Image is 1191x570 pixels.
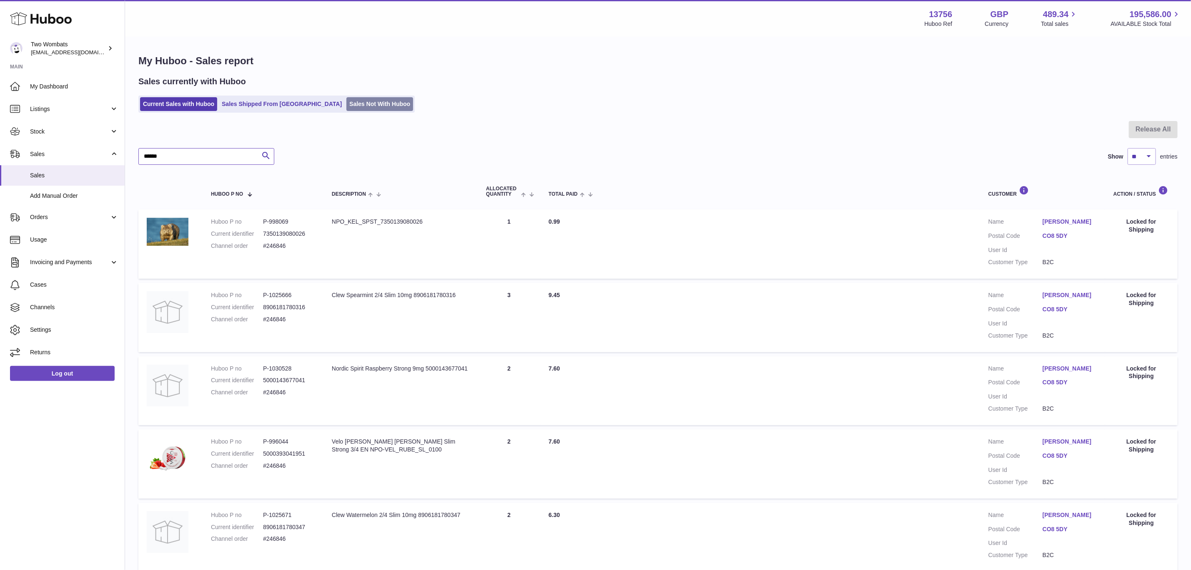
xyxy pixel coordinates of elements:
[140,97,217,111] a: Current Sales with Huboo
[988,232,1043,242] dt: Postal Code
[1113,218,1169,234] div: Locked for Shipping
[138,54,1178,68] h1: My Huboo - Sales report
[263,462,315,470] dd: #246846
[1160,153,1178,161] span: entries
[263,230,315,238] dd: 7350139080026
[1043,291,1097,299] a: [PERSON_NAME]
[988,539,1043,547] dt: User Id
[1043,258,1097,266] dd: B2C
[10,42,23,55] img: internalAdmin-13756@internal.huboo.com
[263,315,315,323] dd: #246846
[1111,9,1181,28] a: 195,586.00 AVAILABLE Stock Total
[988,186,1097,197] div: Customer
[486,186,519,197] span: ALLOCATED Quantity
[211,523,263,531] dt: Current identifier
[1043,438,1097,446] a: [PERSON_NAME]
[1130,9,1171,20] span: 195,586.00
[988,511,1043,521] dt: Name
[211,365,263,373] dt: Huboo P no
[263,365,315,373] dd: P-1030528
[30,213,110,221] span: Orders
[332,511,469,519] div: Clew Watermelon 2/4 Slim 10mg 8906181780347
[30,303,118,311] span: Channels
[988,320,1043,328] dt: User Id
[478,209,540,279] td: 1
[1041,9,1078,28] a: 489.34 Total sales
[1043,332,1097,340] dd: B2C
[10,366,115,381] a: Log out
[211,462,263,470] dt: Channel order
[1043,365,1097,373] a: [PERSON_NAME]
[30,192,118,200] span: Add Manual Order
[478,356,540,426] td: 2
[211,535,263,543] dt: Channel order
[549,438,560,445] span: 7.60
[147,291,188,333] img: no-photo.jpg
[549,292,560,298] span: 9.45
[549,365,560,372] span: 7.60
[263,303,315,311] dd: 8906181780316
[30,326,118,334] span: Settings
[988,378,1043,388] dt: Postal Code
[30,236,118,244] span: Usage
[263,511,315,519] dd: P-1025671
[1108,153,1123,161] label: Show
[988,258,1043,266] dt: Customer Type
[263,438,315,446] dd: P-996044
[1043,478,1097,486] dd: B2C
[1043,511,1097,519] a: [PERSON_NAME]
[1111,20,1181,28] span: AVAILABLE Stock Total
[1113,438,1169,454] div: Locked for Shipping
[263,535,315,543] dd: #246846
[1043,9,1068,20] span: 489.34
[478,429,540,499] td: 2
[263,218,315,226] dd: P-998069
[988,466,1043,474] dt: User Id
[211,376,263,384] dt: Current identifier
[211,291,263,299] dt: Huboo P no
[1041,20,1078,28] span: Total sales
[211,218,263,226] dt: Huboo P no
[988,291,1043,301] dt: Name
[1113,186,1169,197] div: Action / Status
[988,305,1043,315] dt: Postal Code
[988,452,1043,462] dt: Postal Code
[30,348,118,356] span: Returns
[147,365,188,406] img: no-photo.jpg
[211,192,243,197] span: Huboo P no
[147,218,188,246] img: shutterstock_1125465338.jpg
[988,365,1043,375] dt: Name
[332,365,469,373] div: Nordic Spirit Raspberry Strong 9mg 5000143677041
[30,150,110,158] span: Sales
[30,83,118,91] span: My Dashboard
[211,242,263,250] dt: Channel order
[1113,511,1169,527] div: Locked for Shipping
[263,450,315,458] dd: 5000393041951
[478,283,540,352] td: 3
[985,20,1009,28] div: Currency
[549,512,560,518] span: 6.30
[263,291,315,299] dd: P-1025666
[263,523,315,531] dd: 8906181780347
[1043,378,1097,386] a: CO8 5DY
[332,438,469,454] div: Velo [PERSON_NAME] [PERSON_NAME] Slim Strong 3/4 EN NPO-VEL_RUBE_SL_0100
[988,405,1043,413] dt: Customer Type
[30,128,110,136] span: Stock
[549,218,560,225] span: 0.99
[1043,232,1097,240] a: CO8 5DY
[138,76,246,87] h2: Sales currently with Huboo
[988,218,1043,228] dt: Name
[30,172,118,179] span: Sales
[219,97,345,111] a: Sales Shipped From [GEOGRAPHIC_DATA]
[211,388,263,396] dt: Channel order
[211,303,263,311] dt: Current identifier
[929,9,953,20] strong: 13756
[990,9,1008,20] strong: GBP
[31,49,123,55] span: [EMAIL_ADDRESS][DOMAIN_NAME]
[988,525,1043,535] dt: Postal Code
[30,105,110,113] span: Listings
[1113,365,1169,381] div: Locked for Shipping
[1043,218,1097,226] a: [PERSON_NAME]
[988,551,1043,559] dt: Customer Type
[988,246,1043,254] dt: User Id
